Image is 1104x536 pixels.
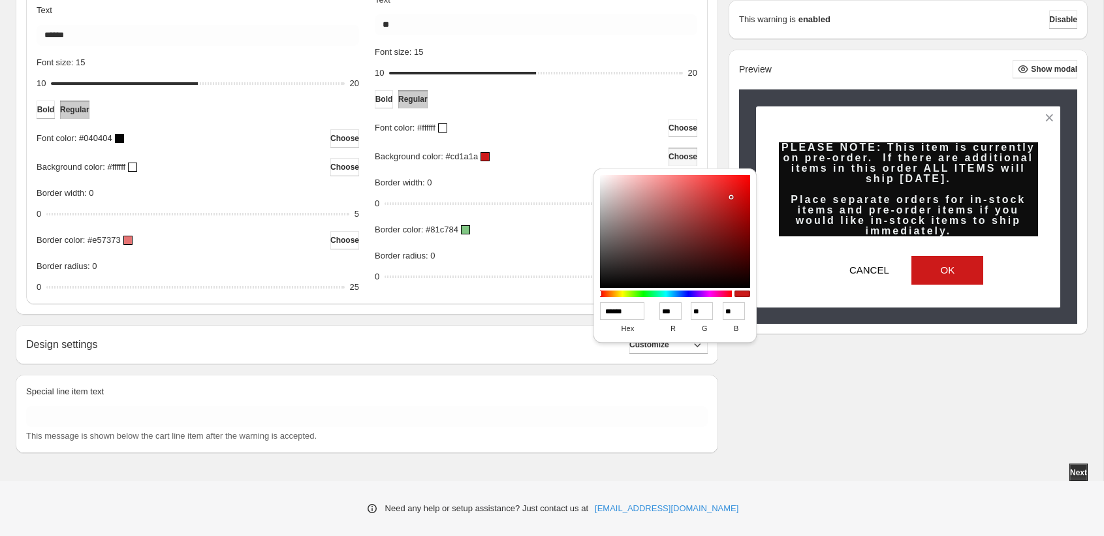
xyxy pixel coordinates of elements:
[739,13,796,26] p: This warning is
[659,320,687,338] label: r
[37,101,55,119] button: Bold
[375,198,379,208] span: 0
[37,209,41,219] span: 0
[1013,60,1077,78] button: Show modal
[355,208,359,221] div: 5
[37,78,46,88] span: 10
[691,320,718,338] label: g
[375,90,393,108] button: Bold
[37,282,41,292] span: 0
[398,94,428,104] span: Regular
[398,90,428,108] button: Regular
[330,158,359,176] button: Choose
[330,231,359,249] button: Choose
[37,161,125,174] p: Background color: #ffffff
[375,178,432,187] span: Border width: 0
[375,121,435,134] p: Font color: #ffffff
[37,57,85,67] span: Font size: 15
[375,223,458,236] p: Border color: #81c784
[833,256,905,285] button: CANCEL
[330,133,359,144] span: Choose
[37,132,112,145] p: Font color: #040404
[375,68,384,78] span: 10
[688,67,697,80] div: 20
[1049,10,1077,29] button: Disable
[60,104,89,115] span: Regular
[60,101,89,119] button: Regular
[37,261,97,271] span: Border radius: 0
[600,320,655,338] label: hex
[37,188,93,198] span: Border width: 0
[375,272,379,281] span: 0
[375,94,393,104] span: Bold
[669,148,697,166] button: Choose
[669,119,697,137] button: Choose
[798,13,830,26] strong: enabled
[739,64,772,75] h2: Preview
[330,162,359,172] span: Choose
[1069,464,1088,482] button: Next
[1070,467,1087,478] span: Next
[330,129,359,148] button: Choose
[37,234,121,247] p: Border color: #e57373
[26,386,104,396] span: Special line item text
[595,502,738,515] a: [EMAIL_ADDRESS][DOMAIN_NAME]
[26,431,317,441] span: This message is shown below the cart line item after the warning is accepted.
[1031,64,1077,74] span: Show modal
[37,104,55,115] span: Bold
[669,123,697,133] span: Choose
[37,5,52,15] span: Text
[350,77,359,90] div: 20
[723,320,750,338] label: b
[781,142,1035,236] span: PLEASE NOTE: This item is currently on pre-order. If there are additional items in this order ALL...
[330,235,359,245] span: Choose
[1049,14,1077,25] span: Disable
[375,251,435,260] span: Border radius: 0
[375,150,478,163] p: Background color: #cd1a1a
[26,338,97,351] h2: Design settings
[911,256,983,285] button: OK
[375,47,423,57] span: Font size: 15
[669,151,697,162] span: Choose
[350,281,359,294] div: 25
[5,5,675,37] body: Rich Text Area. Press ALT-0 for help.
